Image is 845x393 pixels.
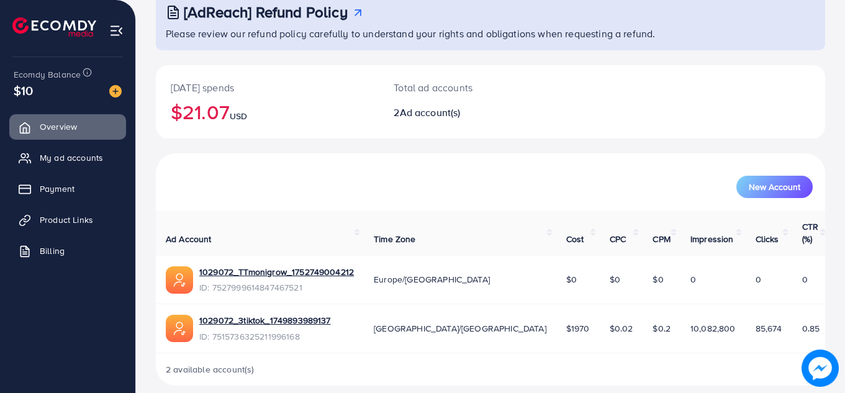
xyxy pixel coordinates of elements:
[566,322,590,335] span: $1970
[802,322,820,335] span: 0.85
[756,273,761,286] span: 0
[690,233,734,245] span: Impression
[40,214,93,226] span: Product Links
[14,81,33,99] span: $10
[9,176,126,201] a: Payment
[653,273,663,286] span: $0
[610,273,620,286] span: $0
[736,176,813,198] button: New Account
[374,233,415,245] span: Time Zone
[566,233,584,245] span: Cost
[9,238,126,263] a: Billing
[374,273,490,286] span: Europe/[GEOGRAPHIC_DATA]
[690,322,736,335] span: 10,082,800
[802,350,839,387] img: image
[9,145,126,170] a: My ad accounts
[610,322,633,335] span: $0.02
[109,24,124,38] img: menu
[14,68,81,81] span: Ecomdy Balance
[230,110,247,122] span: USD
[166,266,193,294] img: ic-ads-acc.e4c84228.svg
[400,106,461,119] span: Ad account(s)
[199,281,354,294] span: ID: 7527999614847467521
[199,266,354,278] a: 1029072_TTmonigrow_1752749004212
[394,107,531,119] h2: 2
[40,245,65,257] span: Billing
[9,207,126,232] a: Product Links
[171,80,364,95] p: [DATE] spends
[653,233,670,245] span: CPM
[166,363,255,376] span: 2 available account(s)
[756,322,782,335] span: 85,674
[166,26,818,41] p: Please review our refund policy carefully to understand your rights and obligations when requesti...
[756,233,779,245] span: Clicks
[12,17,96,37] img: logo
[394,80,531,95] p: Total ad accounts
[9,114,126,139] a: Overview
[166,315,193,342] img: ic-ads-acc.e4c84228.svg
[184,3,348,21] h3: [AdReach] Refund Policy
[802,220,818,245] span: CTR (%)
[199,330,331,343] span: ID: 7515736325211996168
[171,100,364,124] h2: $21.07
[374,322,546,335] span: [GEOGRAPHIC_DATA]/[GEOGRAPHIC_DATA]
[40,183,75,195] span: Payment
[199,314,331,327] a: 1029072_3tiktok_1749893989137
[40,120,77,133] span: Overview
[802,273,808,286] span: 0
[690,273,696,286] span: 0
[610,233,626,245] span: CPC
[40,151,103,164] span: My ad accounts
[749,183,800,191] span: New Account
[653,322,671,335] span: $0.2
[109,85,122,97] img: image
[166,233,212,245] span: Ad Account
[566,273,577,286] span: $0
